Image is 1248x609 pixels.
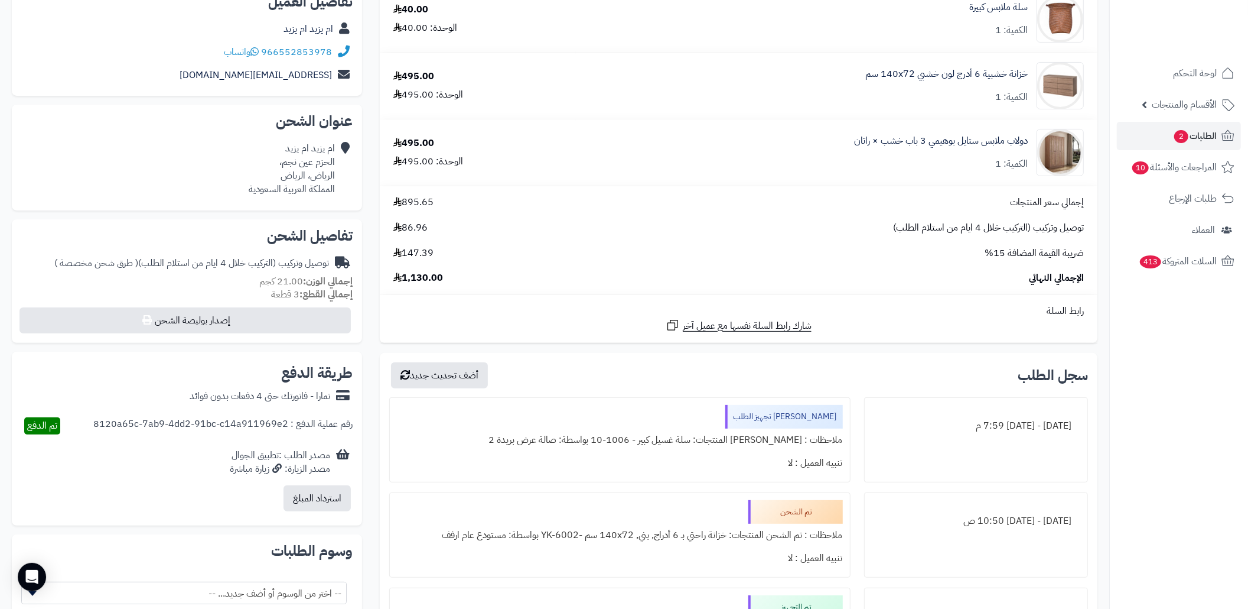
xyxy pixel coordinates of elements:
div: تمارا - فاتورتك حتى 4 دفعات بدون فوائد [190,390,330,403]
span: توصيل وتركيب (التركيب خلال 4 ايام من استلام الطلب) [893,221,1084,235]
img: 1749976485-1-90x90.jpg [1037,129,1083,176]
div: الكمية: 1 [995,157,1028,171]
span: 2 [1174,130,1188,143]
div: الوحدة: 495.00 [393,155,463,169]
div: ملاحظات : [PERSON_NAME] المنتجات: سلة غسيل كبير - 1006-10 بواسطة: صالة عرض بريدة 2 [397,429,843,452]
div: 40.00 [393,3,428,17]
strong: إجمالي الوزن: [303,274,353,289]
span: -- اختر من الوسوم أو أضف جديد... -- [21,582,347,604]
div: الوحدة: 495.00 [393,88,463,102]
a: المراجعات والأسئلة10 [1117,153,1241,182]
div: مصدر الزيارة: زيارة مباشرة [230,462,330,476]
div: [DATE] - [DATE] 10:50 ص [872,510,1080,533]
div: تنبيه العميل : لا [397,547,843,570]
span: تم الدفع [27,419,57,433]
small: 21.00 كجم [259,274,353,289]
h2: وسوم الطلبات [21,544,353,558]
div: مصدر الطلب :تطبيق الجوال [230,449,330,476]
a: لوحة التحكم [1117,59,1241,88]
a: سلة ملابس كبيرة [969,1,1028,14]
a: طلبات الإرجاع [1117,184,1241,213]
div: الوحدة: 40.00 [393,21,457,35]
div: ام يزيد ام يزيد الحزم عين نجم، الرياض، الرياض المملكة العربية السعودية [249,142,335,196]
div: توصيل وتركيب (التركيب خلال 4 ايام من استلام الطلب) [54,257,329,270]
a: السلات المتروكة413 [1117,247,1241,276]
span: 413 [1140,255,1161,268]
span: 895.65 [393,196,434,209]
span: ضريبة القيمة المضافة 15% [985,247,1084,260]
span: -- اختر من الوسوم أو أضف جديد... -- [22,582,346,605]
div: [DATE] - [DATE] 7:59 م [872,414,1080,438]
span: ( طرق شحن مخصصة ) [54,256,138,270]
h2: طريقة الدفع [281,366,353,380]
h2: تفاصيل الشحن [21,229,353,243]
img: 1752058398-1(9)-90x90.jpg [1037,62,1083,109]
div: 495.00 [393,70,434,83]
div: الكمية: 1 [995,90,1028,104]
h3: سجل الطلب [1018,368,1088,383]
small: 3 قطعة [271,287,353,302]
span: الإجمالي النهائي [1029,271,1084,285]
span: طلبات الإرجاع [1169,190,1217,207]
span: 1,130.00 [393,271,443,285]
a: دولاب ملابس ستايل بوهيمي 3 باب خشب × راتان [854,134,1028,148]
div: Open Intercom Messenger [18,563,46,591]
a: العملاء [1117,216,1241,244]
a: واتساب [224,45,259,59]
h2: عنوان الشحن [21,114,353,128]
div: تنبيه العميل : لا [397,452,843,475]
div: رقم عملية الدفع : 8120a65c-7ab9-4dd2-91bc-c14a911969e2 [93,417,353,435]
span: العملاء [1192,222,1215,238]
div: ملاحظات : تم الشحن المنتجات: خزانة راحتي بـ 6 أدراج, بني, ‎140x72 سم‏ -YK-6002 بواسطة: مستودع عام... [397,524,843,547]
div: [PERSON_NAME] تجهيز الطلب [725,405,843,429]
span: السلات المتروكة [1139,253,1217,270]
div: تم الشحن [748,500,843,524]
a: شارك رابط السلة نفسها مع عميل آخر [666,318,812,333]
span: لوحة التحكم [1173,65,1217,82]
a: [EMAIL_ADDRESS][DOMAIN_NAME] [180,68,332,82]
div: 495.00 [393,137,434,150]
div: الكمية: 1 [995,24,1028,37]
span: 10 [1132,161,1149,174]
a: الطلبات2 [1117,122,1241,150]
img: logo-2.png [1168,33,1237,58]
button: إصدار بوليصة الشحن [19,307,351,333]
div: رابط السلة [384,304,1093,318]
span: 86.96 [393,221,428,235]
a: خزانة خشبية 6 أدرج لون خشبي 140x72 سم [865,67,1028,81]
a: ام يزيد ام يزيد [284,22,333,36]
span: المراجعات والأسئلة [1131,159,1217,176]
span: الأقسام والمنتجات [1152,96,1217,113]
button: استرداد المبلغ [284,485,351,511]
span: إجمالي سعر المنتجات [1010,196,1084,209]
strong: إجمالي القطع: [299,287,353,302]
span: شارك رابط السلة نفسها مع عميل آخر [683,319,812,333]
a: 966552853978 [261,45,332,59]
button: أضف تحديث جديد [391,362,488,388]
span: 147.39 [393,247,434,260]
span: الطلبات [1173,128,1217,144]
